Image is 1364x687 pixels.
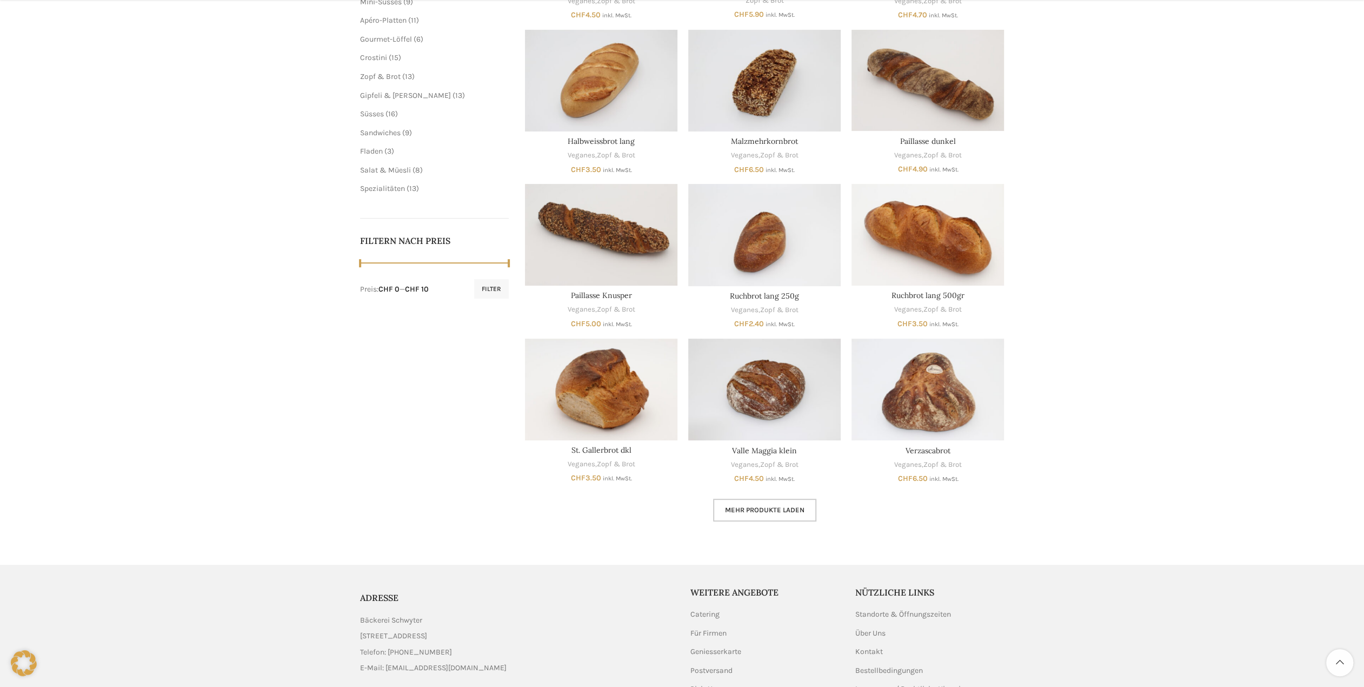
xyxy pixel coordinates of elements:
a: Fladen [360,147,383,156]
span: 9 [405,128,409,137]
div: , [851,305,1004,315]
bdi: 4.70 [898,10,927,19]
a: Paillasse dunkel [851,30,1004,131]
a: Zopf & Brot [760,150,799,161]
a: Ruchbrot lang 500gr [851,184,1004,286]
small: inkl. MwSt. [766,321,795,328]
small: inkl. MwSt. [929,166,958,173]
span: CHF [897,164,912,174]
span: 13 [409,184,416,193]
small: inkl. MwSt. [929,475,958,483]
a: Halbweissbrot lang [525,30,677,131]
bdi: 6.50 [734,165,764,174]
div: , [688,460,841,470]
bdi: 5.00 [571,319,601,328]
a: Mehr Produkte laden [713,499,816,521]
small: inkl. MwSt. [602,12,631,19]
h5: Filtern nach Preis [360,235,509,247]
small: inkl. MwSt. [603,167,632,174]
a: Paillasse dunkel [900,136,956,146]
a: Verzascabrot [906,446,950,455]
span: CHF [897,319,912,328]
a: Verzascabrot [851,339,1004,440]
span: Apéro-Platten [360,16,407,25]
a: Gourmet-Löffel [360,35,412,44]
a: Zopf & Brot [360,72,401,81]
a: Crostini [360,53,387,62]
span: 13 [455,91,462,100]
span: 11 [411,16,416,25]
a: St. Gallerbrot dkl [525,339,677,440]
span: CHF [734,319,749,328]
a: Malzmehrkornbrot [731,136,798,146]
bdi: 2.40 [734,319,764,328]
bdi: 4.90 [897,164,927,174]
a: Zopf & Brot [760,305,799,315]
a: Veganes [568,305,595,315]
a: Süsses [360,109,384,118]
small: inkl. MwSt. [929,12,958,19]
span: CHF [571,10,585,19]
a: Zopf & Brot [597,305,635,315]
bdi: 3.50 [571,473,601,483]
div: , [851,150,1004,161]
a: Veganes [894,150,922,161]
a: Zopf & Brot [597,150,635,161]
a: Veganes [568,459,595,470]
span: CHF [898,10,913,19]
a: Standorte & Öffnungszeiten [855,609,952,620]
span: CHF [734,474,749,483]
a: Veganes [731,150,758,161]
bdi: 3.50 [571,165,601,174]
div: Preis: — [360,284,429,295]
span: ADRESSE [360,592,398,603]
a: Veganes [731,305,758,315]
bdi: 3.50 [897,319,928,328]
a: Kontakt [855,646,884,657]
span: Gipfeli & [PERSON_NAME] [360,91,451,100]
span: Mehr Produkte laden [725,506,804,514]
small: inkl. MwSt. [603,475,632,482]
small: inkl. MwSt. [766,167,795,174]
a: List item link [360,646,674,658]
span: E-Mail: [EMAIL_ADDRESS][DOMAIN_NAME] [360,662,507,674]
a: Veganes [731,460,758,470]
button: Filter [474,279,509,299]
a: St. Gallerbrot dkl [571,445,631,455]
span: 16 [388,109,395,118]
a: Für Firmen [690,628,728,639]
span: 13 [405,72,412,81]
a: Veganes [894,460,922,470]
a: Spezialitäten [360,184,405,193]
span: CHF [734,10,749,19]
a: Malzmehrkornbrot [688,30,841,131]
span: CHF [897,474,912,483]
bdi: 6.50 [897,474,927,483]
bdi: 4.50 [734,474,764,483]
a: Zopf & Brot [760,460,799,470]
bdi: 5.90 [734,10,764,19]
a: Zopf & Brot [923,305,962,315]
span: CHF [571,165,585,174]
h5: Nützliche Links [855,586,1004,598]
a: Veganes [568,150,595,161]
span: CHF [734,165,749,174]
span: 15 [391,53,398,62]
a: Sandwiches [360,128,401,137]
a: Postversand [690,665,734,676]
a: Salat & Müesli [360,166,411,175]
a: Valle Maggia klein [688,339,841,440]
a: Ruchbrot lang 250g [730,291,799,301]
small: inkl. MwSt. [603,321,632,328]
div: , [851,460,1004,470]
span: CHF [571,473,585,483]
small: inkl. MwSt. [766,475,795,483]
a: Scroll to top button [1326,649,1353,676]
a: Paillasse Knusper [525,184,677,286]
a: Catering [690,609,721,620]
div: , [525,305,677,315]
